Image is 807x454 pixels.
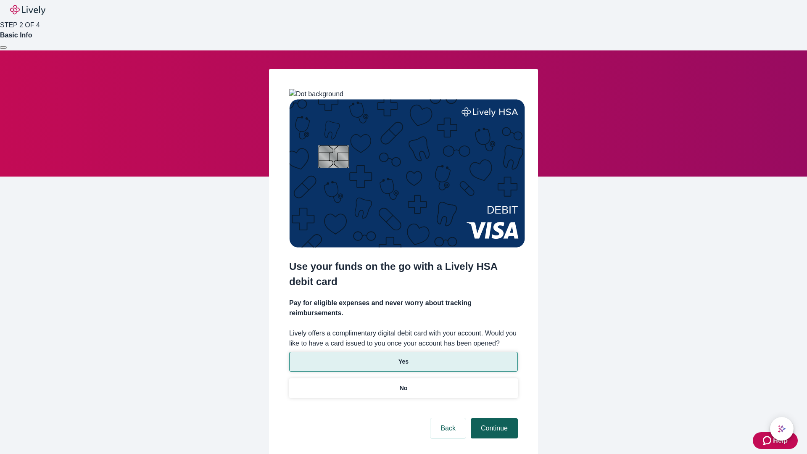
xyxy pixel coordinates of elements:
img: Lively [10,5,45,15]
button: Zendesk support iconHelp [753,432,798,449]
button: Back [430,418,466,438]
svg: Zendesk support icon [763,436,773,446]
button: No [289,378,518,398]
h4: Pay for eligible expenses and never worry about tracking reimbursements. [289,298,518,318]
p: No [400,384,408,393]
button: Continue [471,418,518,438]
img: Dot background [289,89,343,99]
img: Debit card [289,99,525,248]
button: chat [770,417,794,441]
h2: Use your funds on the go with a Lively HSA debit card [289,259,518,289]
p: Yes [398,357,409,366]
span: Help [773,436,788,446]
label: Lively offers a complimentary digital debit card with your account. Would you like to have a card... [289,328,518,348]
button: Yes [289,352,518,372]
svg: Lively AI Assistant [778,425,786,433]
